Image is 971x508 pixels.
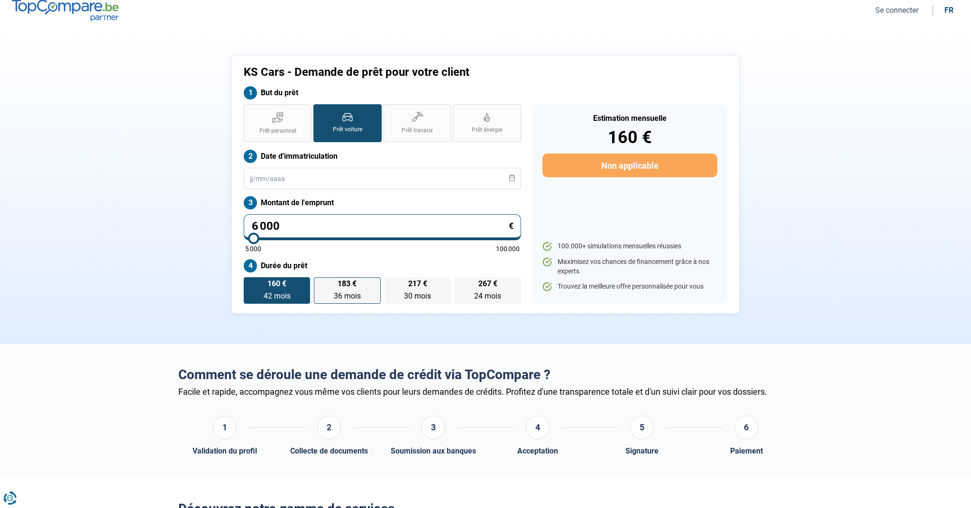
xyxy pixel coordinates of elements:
div: Facile et rapide, accompagnez vous même vos clients pour leurs demandes de crédits. Profitez d'un... [178,387,793,397]
div: 1 [213,416,237,439]
span: 24 mois [474,291,501,300]
button: Non applicable [542,154,717,177]
input: jj/mm/aaaa [244,168,521,189]
div: Acceptation [517,446,558,455]
li: Maximisez vos chances de financement grâce à nos experts [542,257,717,276]
div: 160 € [542,129,717,146]
span: Prêt travaux [402,127,433,135]
div: 2 [317,416,341,439]
div: 6 [734,416,758,439]
label: Date d'immatriculation [244,150,521,163]
span: 267 € [478,280,497,288]
span: € [509,222,513,230]
button: Se connecter [872,5,921,15]
h2: Comment se déroule une demande de crédit via TopCompare ? [178,367,793,383]
div: Estimation mensuelle [542,115,717,122]
span: 100 000 [496,245,520,252]
div: Signature [625,446,659,455]
label: But du prêt [244,86,521,100]
span: 217 € [408,280,427,288]
li: Trouvez la meilleure offre personnalisée pour vous [542,282,717,291]
h1: KS Cars - Demande de prêt pour votre client [244,65,604,79]
span: 5 000 [245,245,261,252]
span: Prêt voiture [333,126,362,134]
div: 5 [630,416,654,439]
span: Prêt personnel [259,127,296,135]
div: fr [944,6,953,15]
label: Montant de l'emprunt [244,196,521,209]
div: 3 [421,416,445,439]
div: Soumission aux banques [391,446,476,455]
div: Validation du profil [192,446,257,455]
span: Prêt énergie [472,126,502,134]
span: 183 € [338,280,357,288]
span: 30 mois [404,291,431,300]
li: 100.000+ simulations mensuelles réussies [542,242,717,251]
span: 160 € [267,280,286,288]
span: 42 mois [264,291,291,300]
span: 36 mois [334,291,361,300]
div: 4 [526,416,550,439]
label: Durée du prêt [244,259,521,272]
div: Collecte de documents [290,446,368,455]
div: Paiement [730,446,763,455]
